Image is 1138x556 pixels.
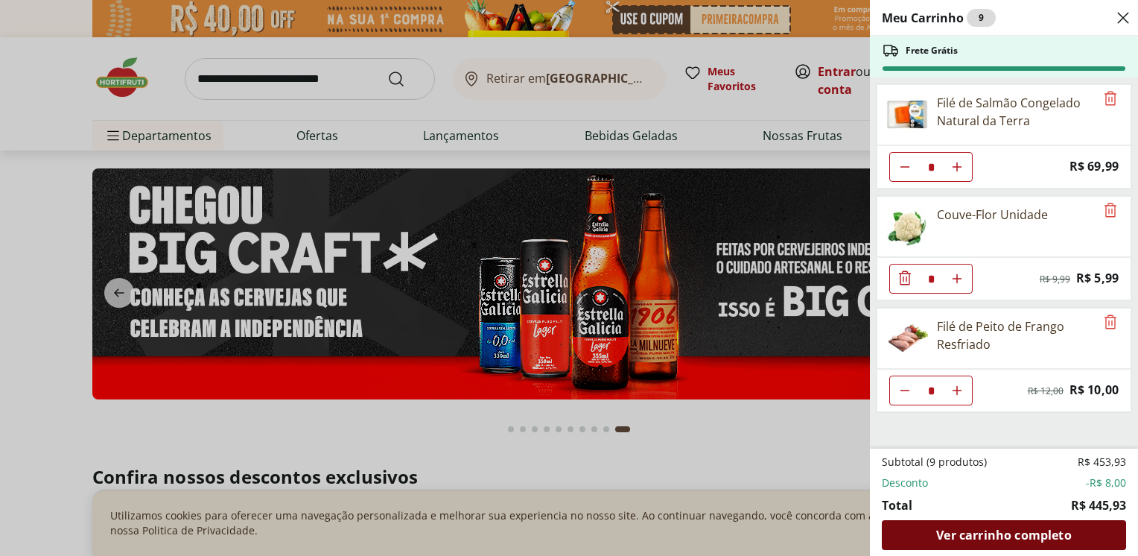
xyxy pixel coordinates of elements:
[1102,202,1119,220] button: Remove
[920,265,942,293] input: Quantidade Atual
[1102,90,1119,108] button: Remove
[886,206,928,247] img: Couve-Flor Unidade
[882,476,928,490] span: Desconto
[882,496,912,514] span: Total
[890,152,920,182] button: Diminuir Quantidade
[937,94,1095,130] div: Filé de Salmão Congelado Natural da Terra
[1069,157,1119,177] span: R$ 69,99
[882,9,996,27] h2: Meu Carrinho
[882,520,1126,550] a: Ver carrinho completo
[1086,476,1126,490] span: -R$ 8,00
[937,318,1095,353] div: Filé de Peito de Frango Resfriado
[1069,380,1119,400] span: R$ 10,00
[1102,314,1119,332] button: Remove
[920,153,942,181] input: Quantidade Atual
[886,318,928,359] img: Filé de Peito de Frango Resfriado
[1071,496,1126,514] span: R$ 445,93
[942,152,972,182] button: Aumentar Quantidade
[1040,274,1070,285] span: R$ 9,99
[1076,268,1119,288] span: R$ 5,99
[920,376,942,405] input: Quantidade Atual
[942,264,972,294] button: Aumentar Quantidade
[1078,455,1126,470] span: R$ 453,93
[942,376,972,405] button: Aumentar Quantidade
[967,9,996,27] div: 9
[1028,385,1064,397] span: R$ 12,00
[937,206,1048,224] div: Couve-Flor Unidade
[890,376,920,405] button: Diminuir Quantidade
[882,455,987,470] span: Subtotal (9 produtos)
[890,264,920,294] button: Diminuir Quantidade
[936,529,1071,541] span: Ver carrinho completo
[906,45,958,57] span: Frete Grátis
